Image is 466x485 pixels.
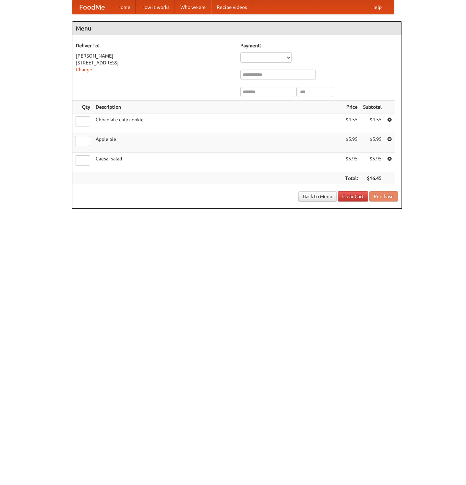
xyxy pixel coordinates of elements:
[343,172,360,185] th: Total:
[76,52,234,59] div: [PERSON_NAME]
[93,153,343,172] td: Caesar salad
[360,101,384,113] th: Subtotal
[343,101,360,113] th: Price
[175,0,211,14] a: Who we are
[93,113,343,133] td: Chocolate chip cookie
[93,101,343,113] th: Description
[343,113,360,133] td: $4.55
[360,133,384,153] td: $5.95
[72,101,93,113] th: Qty
[366,0,387,14] a: Help
[72,0,112,14] a: FoodMe
[93,133,343,153] td: Apple pie
[298,191,337,202] a: Back to Menu
[72,22,402,35] h4: Menu
[76,59,234,66] div: [STREET_ADDRESS]
[240,42,398,49] h5: Payment:
[76,42,234,49] h5: Deliver To:
[211,0,252,14] a: Recipe videos
[360,153,384,172] td: $5.95
[360,113,384,133] td: $4.55
[76,67,92,72] a: Change
[343,153,360,172] td: $5.95
[360,172,384,185] th: $16.45
[338,191,368,202] a: Clear Cart
[112,0,136,14] a: Home
[136,0,175,14] a: How it works
[343,133,360,153] td: $5.95
[369,191,398,202] button: Purchase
